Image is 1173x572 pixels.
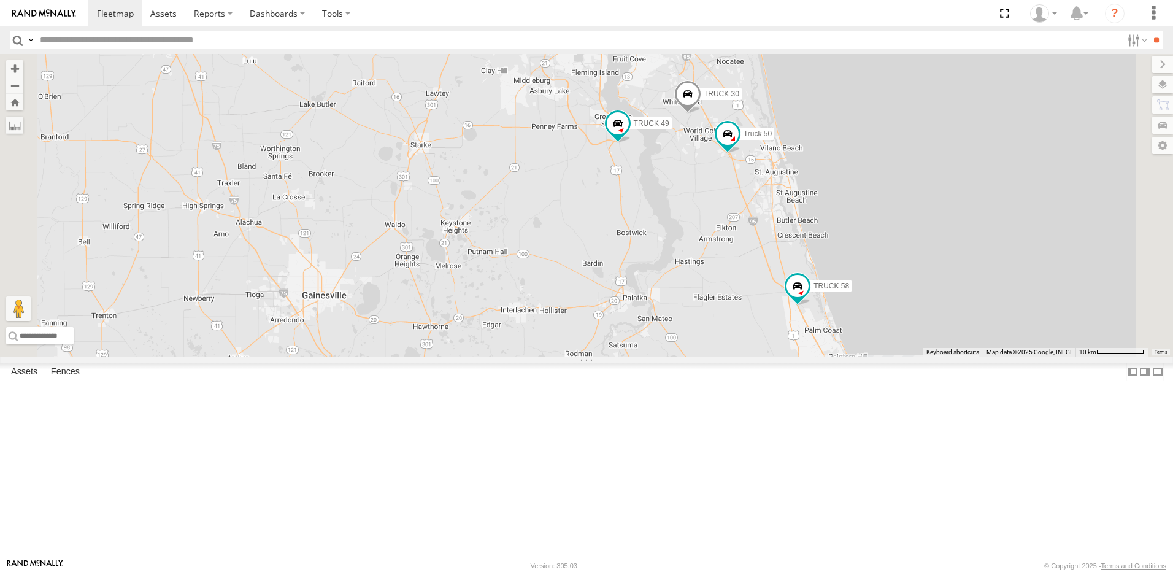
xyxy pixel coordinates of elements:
[1101,562,1166,570] a: Terms and Conditions
[531,562,577,570] div: Version: 305.03
[6,77,23,94] button: Zoom out
[1126,363,1139,381] label: Dock Summary Table to the Left
[6,296,31,321] button: Drag Pegman onto the map to open Street View
[704,90,739,98] span: TRUCK 30
[1152,363,1164,381] label: Hide Summary Table
[986,349,1072,355] span: Map data ©2025 Google, INEGI
[1079,349,1096,355] span: 10 km
[1075,348,1148,357] button: Map Scale: 10 km per 75 pixels
[926,348,979,357] button: Keyboard shortcuts
[7,560,63,572] a: Visit our Website
[744,129,772,138] span: Truck 50
[1139,363,1151,381] label: Dock Summary Table to the Right
[5,363,44,381] label: Assets
[6,60,23,77] button: Zoom in
[6,117,23,134] label: Measure
[1026,4,1061,23] div: Thomas Crowe
[1152,137,1173,154] label: Map Settings
[45,363,86,381] label: Fences
[6,94,23,110] button: Zoom Home
[12,9,76,18] img: rand-logo.svg
[26,31,36,49] label: Search Query
[634,119,669,128] span: TRUCK 49
[813,282,849,290] span: TRUCK 58
[1105,4,1125,23] i: ?
[1123,31,1149,49] label: Search Filter Options
[1155,350,1167,355] a: Terms
[1044,562,1166,570] div: © Copyright 2025 -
